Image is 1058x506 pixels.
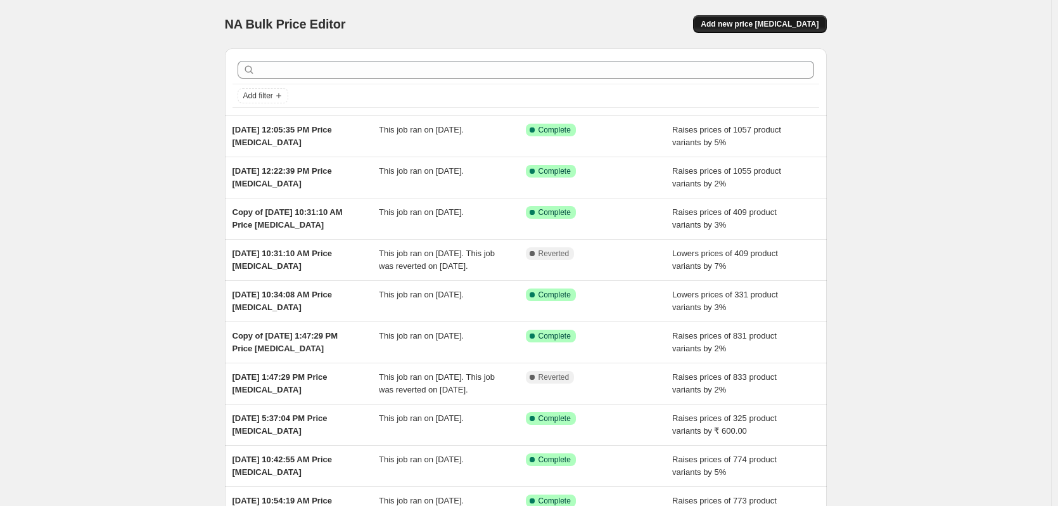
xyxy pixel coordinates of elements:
[539,125,571,135] span: Complete
[379,249,495,271] span: This job ran on [DATE]. This job was reverted on [DATE].
[672,290,778,312] span: Lowers prices of 331 product variants by 3%
[693,15,826,33] button: Add new price [MEDICAL_DATA]
[539,166,571,176] span: Complete
[672,372,777,394] span: Raises prices of 833 product variants by 2%
[379,372,495,394] span: This job ran on [DATE]. This job was reverted on [DATE].
[672,455,777,477] span: Raises prices of 774 product variants by 5%
[539,207,571,217] span: Complete
[379,207,464,217] span: This job ran on [DATE].
[379,125,464,134] span: This job ran on [DATE].
[672,166,781,188] span: Raises prices of 1055 product variants by 2%
[379,413,464,423] span: This job ran on [DATE].
[243,91,273,101] span: Add filter
[233,125,332,147] span: [DATE] 12:05:35 PM Price [MEDICAL_DATA]
[238,88,288,103] button: Add filter
[233,166,332,188] span: [DATE] 12:22:39 PM Price [MEDICAL_DATA]
[233,249,333,271] span: [DATE] 10:31:10 AM Price [MEDICAL_DATA]
[672,249,778,271] span: Lowers prices of 409 product variants by 7%
[225,17,346,31] span: NA Bulk Price Editor
[233,290,333,312] span: [DATE] 10:34:08 AM Price [MEDICAL_DATA]
[233,372,328,394] span: [DATE] 1:47:29 PM Price [MEDICAL_DATA]
[233,331,338,353] span: Copy of [DATE] 1:47:29 PM Price [MEDICAL_DATA]
[379,331,464,341] span: This job ran on [DATE].
[672,413,777,436] span: Raises prices of 325 product variants by ₹ 600.00
[701,19,819,29] span: Add new price [MEDICAL_DATA]
[233,455,333,477] span: [DATE] 10:42:55 AM Price [MEDICAL_DATA]
[672,331,777,353] span: Raises prices of 831 product variants by 2%
[539,331,571,341] span: Complete
[379,166,464,176] span: This job ran on [DATE].
[233,413,328,436] span: [DATE] 5:37:04 PM Price [MEDICAL_DATA]
[539,496,571,506] span: Complete
[539,372,570,382] span: Reverted
[539,249,570,259] span: Reverted
[539,413,571,424] span: Complete
[539,290,571,300] span: Complete
[379,496,464,505] span: This job ran on [DATE].
[379,290,464,299] span: This job ran on [DATE].
[672,125,781,147] span: Raises prices of 1057 product variants by 5%
[379,455,464,464] span: This job ran on [DATE].
[233,207,343,230] span: Copy of [DATE] 10:31:10 AM Price [MEDICAL_DATA]
[672,207,777,230] span: Raises prices of 409 product variants by 3%
[539,455,571,465] span: Complete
